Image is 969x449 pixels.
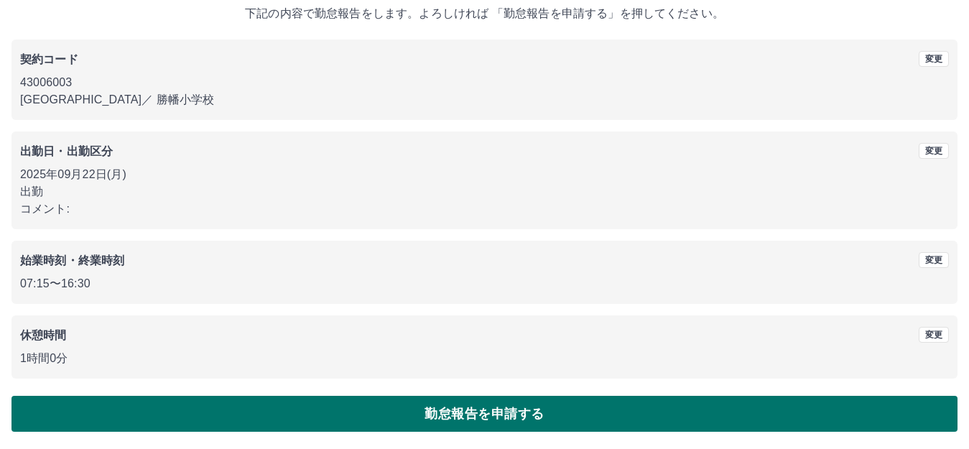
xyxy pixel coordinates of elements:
[20,275,949,292] p: 07:15 〜 16:30
[11,5,958,22] p: 下記の内容で勤怠報告をします。よろしければ 「勤怠報告を申請する」を押してください。
[919,143,949,159] button: 変更
[20,53,78,65] b: 契約コード
[11,396,958,432] button: 勤怠報告を申請する
[20,183,949,200] p: 出勤
[919,252,949,268] button: 変更
[20,329,67,341] b: 休憩時間
[20,166,949,183] p: 2025年09月22日(月)
[20,74,949,91] p: 43006003
[20,200,949,218] p: コメント:
[20,350,949,367] p: 1時間0分
[20,145,113,157] b: 出勤日・出勤区分
[20,91,949,108] p: [GEOGRAPHIC_DATA] ／ 勝幡小学校
[919,327,949,343] button: 変更
[919,51,949,67] button: 変更
[20,254,124,267] b: 始業時刻・終業時刻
